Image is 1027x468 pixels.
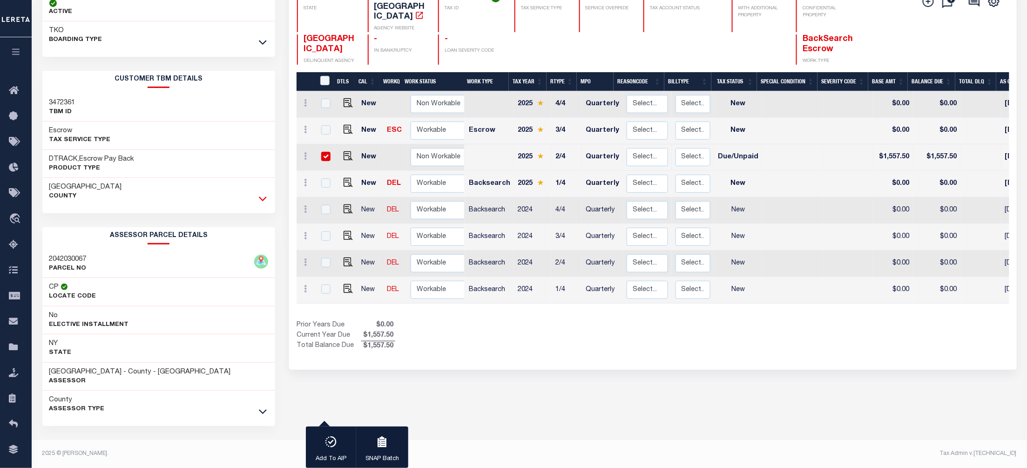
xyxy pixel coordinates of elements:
p: Assessor Type [49,405,105,414]
th: MPO [577,72,614,91]
th: Work Status [401,72,464,91]
td: Backsearch [465,277,514,304]
th: &nbsp; [314,72,333,91]
td: Quarterly [582,91,623,118]
p: Assessor [49,377,231,386]
td: New [714,91,762,118]
td: $0.00 [913,251,960,277]
td: 2025 [514,171,552,197]
p: TAX ACCOUNT STATUS [650,5,721,12]
td: $0.00 [913,197,960,224]
td: $0.00 [873,251,913,277]
span: [GEOGRAPHIC_DATA] [304,35,354,54]
p: PARCEL NO [49,264,87,273]
p: State [49,348,72,358]
td: New [358,251,383,277]
span: $1,557.50 [361,341,395,352]
td: $1,557.50 [913,144,960,171]
td: New [358,197,383,224]
h3: NY [49,339,72,348]
td: $0.00 [913,224,960,251]
th: Tax Year: activate to sort column ascending [509,72,547,91]
a: DEL [387,207,399,213]
td: Backsearch [465,197,514,224]
th: Work Type [463,72,509,91]
th: RType: activate to sort column ascending [547,72,577,91]
p: TAX SERVICE TYPE [521,5,568,12]
h3: 2042030067 [49,255,87,264]
td: 2024 [514,277,552,304]
h2: ASSESSOR PARCEL DETAILS [42,227,276,244]
p: STATE [304,5,356,12]
div: 2025 © [PERSON_NAME]. [35,449,530,458]
th: ReasonCode: activate to sort column ascending [614,72,664,91]
td: New [714,251,762,277]
td: 3/4 [552,224,582,251]
img: Star.svg [537,153,544,159]
p: BOARDING TYPE [49,35,102,45]
a: DEL [387,233,399,240]
a: ESC [387,127,402,134]
th: BillType: activate to sort column ascending [664,72,711,91]
p: ACTIVE [49,7,73,17]
td: Quarterly [582,224,623,251]
img: Star.svg [537,180,544,186]
td: Escrow [465,118,514,144]
td: New [714,197,762,224]
td: Quarterly [582,118,623,144]
p: TAX ID [445,5,503,12]
td: $0.00 [873,277,913,304]
td: $0.00 [873,118,913,144]
td: 4/4 [552,91,582,118]
td: 2024 [514,251,552,277]
h3: [GEOGRAPHIC_DATA] - County - [GEOGRAPHIC_DATA] [49,367,231,377]
p: AGENCY WEBSITE [374,25,427,32]
h3: CP [49,283,59,292]
th: CAL: activate to sort column ascending [355,72,379,91]
p: Add To AIP [316,454,346,464]
td: 2024 [514,197,552,224]
p: DELINQUENT AGENCY [304,58,356,65]
td: 3/4 [552,118,582,144]
td: 1/4 [552,277,582,304]
span: $0.00 [361,320,395,331]
h3: County [49,395,105,405]
td: $0.00 [913,171,960,197]
td: Backsearch [465,171,514,197]
span: $1,557.50 [361,331,395,341]
td: Due/Unpaid [714,144,762,171]
td: 4/4 [552,197,582,224]
img: Star.svg [537,100,544,106]
td: 2025 [514,91,552,118]
p: Product Type [49,164,135,173]
a: DEL [387,180,401,187]
span: - [445,35,448,43]
td: 2/4 [552,144,582,171]
td: New [358,277,383,304]
span: BackSearch Escrow [803,35,853,54]
th: WorkQ [379,72,401,91]
a: DEL [387,260,399,266]
td: $0.00 [873,171,913,197]
td: Quarterly [582,171,623,197]
a: DEL [387,286,399,293]
th: &nbsp;&nbsp;&nbsp;&nbsp;&nbsp;&nbsp;&nbsp;&nbsp;&nbsp;&nbsp; [297,72,314,91]
i: travel_explore [9,213,24,225]
h3: No [49,311,58,320]
p: County [49,192,122,201]
td: $0.00 [873,197,913,224]
h3: Escrow [49,126,111,136]
td: Quarterly [582,251,623,277]
td: $0.00 [913,91,960,118]
td: 2024 [514,224,552,251]
p: IN BANKRUPTCY [374,47,427,54]
p: LOAN SEVERITY CODE [445,47,503,54]
td: Total Balance Due [297,341,361,351]
td: $0.00 [873,91,913,118]
p: Elective Installment [49,320,129,330]
td: New [358,224,383,251]
p: WORK TYPE [803,58,855,65]
td: New [714,224,762,251]
td: 2025 [514,118,552,144]
td: 1/4 [552,171,582,197]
